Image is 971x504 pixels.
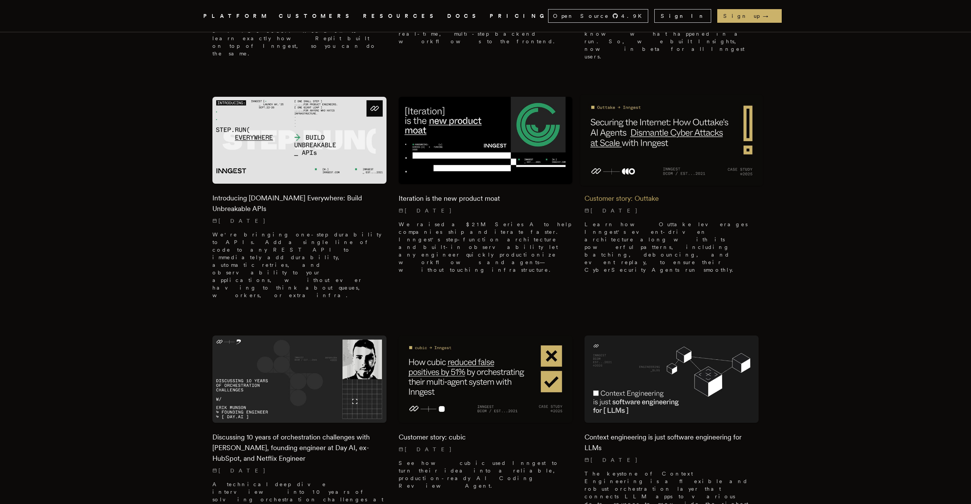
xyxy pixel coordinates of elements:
[399,446,573,453] p: [DATE]
[399,432,573,443] h2: Customer story: cubic
[203,11,270,21] button: PLATFORM
[399,193,573,204] h2: Iteration is the new product moat
[584,456,759,464] p: [DATE]
[584,335,759,422] img: Featured image for Context engineering is just software engineering for LLMs blog post
[279,11,354,21] a: CUSTOMERS
[212,432,387,464] h2: Discussing 10 years of orchestration challenges with [PERSON_NAME], founding engineer at Day AI, ...
[212,97,387,305] a: Featured image for Introducing Step.Run Everywhere: Build Unbreakable APIs blog postIntroducing [...
[763,12,776,20] span: →
[399,335,573,495] a: Featured image for Customer story: cubic blog postCustomer story: cubic[DATE] See how cubic used ...
[399,207,573,214] p: [DATE]
[363,11,438,21] button: RESOURCES
[212,467,387,474] p: [DATE]
[584,193,759,204] h2: Customer story: Outtake
[553,12,609,20] span: Open Source
[399,97,573,279] a: Featured image for Iteration is the new product moat blog postIteration is the new product moat[D...
[584,432,759,453] h2: Context engineering is just software engineering for LLMs
[584,207,759,214] p: [DATE]
[447,11,481,21] a: DOCS
[212,231,387,299] p: We're bringing one-step durability to APIs. Add a single line of code to any REST API to immediat...
[580,95,763,186] img: Featured image for Customer story: Outtake blog post
[399,335,573,422] img: Featured image for Customer story: cubic blog post
[490,11,548,21] a: PRICING
[399,97,573,184] img: Featured image for Iteration is the new product moat blog post
[654,9,711,23] a: Sign In
[584,7,759,60] p: We were tired of writing custom metrics and grepping logs every time we wanted to know what happe...
[399,220,573,274] p: We raised a $21M Series A to help companies ship and iterate faster. Inngest's step-function arch...
[212,193,387,214] h2: Introducing [DOMAIN_NAME] Everywhere: Build Unbreakable APIs
[212,97,387,184] img: Featured image for Introducing Step.Run Everywhere: Build Unbreakable APIs blog post
[621,12,646,20] span: 4.9 K
[717,9,782,23] a: Sign up
[399,459,573,490] p: See how cubic used Inngest to turn their idea into a reliable, production-ready AI Coding Review ...
[212,217,387,225] p: [DATE]
[584,97,759,279] a: Featured image for Customer story: Outtake blog postCustomer story: Outtake[DATE] Learn how Outta...
[584,220,759,274] p: Learn how Outtake leverages Inngest's event-driven architecture along with its powerful patterns,...
[212,335,387,422] img: Featured image for Discussing 10 years of orchestration challenges with Erik Munson, founding eng...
